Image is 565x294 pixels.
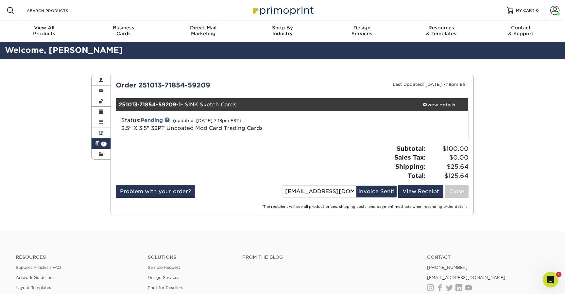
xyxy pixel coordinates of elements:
div: Cards [84,25,163,37]
div: Industry [243,25,322,37]
img: Primoprint [250,3,315,17]
div: - SINK Sketch Cards [116,98,410,111]
div: Services [322,25,402,37]
iframe: Intercom live chat [543,272,558,287]
a: Close [445,185,469,198]
div: & Support [481,25,560,37]
strong: Total: [408,172,426,179]
div: Products [5,25,84,37]
h4: Solutions [148,255,232,260]
span: MY CART [516,8,535,13]
span: Contact [481,25,560,31]
input: SEARCH PRODUCTS..... [26,7,90,14]
span: 0 [536,8,539,13]
a: [EMAIL_ADDRESS][DOMAIN_NAME] [427,275,505,280]
span: $25.64 [428,162,469,171]
span: 1 [556,272,561,277]
a: Design Services [148,275,179,280]
div: view details [409,101,468,108]
a: Sample Request [148,265,180,270]
a: Problem with your order? [116,185,195,198]
a: Support Articles | FAQ [16,265,61,270]
a: 2.5" X 3.5" 32PT Uncoated Mod Card Trading Cards [121,125,263,131]
span: Direct Mail [163,25,243,31]
div: Order 251013-71854-59209 [111,80,292,90]
small: Last Updated: [DATE] 7:18pm EST [393,82,469,87]
span: Design [322,25,402,31]
a: Direct MailMarketing [163,21,243,42]
a: BusinessCards [84,21,163,42]
div: Status: [116,116,351,132]
span: View All [5,25,84,31]
span: Business [84,25,163,31]
a: Shop ByIndustry [243,21,322,42]
strong: Sales Tax: [394,154,426,161]
a: Resources& Templates [402,21,481,42]
div: Marketing [163,25,243,37]
small: The recipient will see all product prices, shipping costs, and payment methods when resending ord... [262,205,469,209]
small: (updated: [DATE] 7:18pm EST) [173,118,241,123]
h4: From the Blog [242,255,410,260]
strong: 251013-71854-59209-1 [119,101,181,108]
div: & Templates [402,25,481,37]
a: View Receipt [398,185,443,198]
a: Contact [427,255,549,260]
strong: Shipping: [395,163,426,170]
a: 1 [92,138,111,149]
h4: Resources [16,255,138,260]
span: $100.00 [428,144,469,153]
a: DesignServices [322,21,402,42]
button: Invoice Sent! [356,186,397,197]
a: Pending [141,117,163,123]
span: $0.00 [428,153,469,162]
span: Shop By [243,25,322,31]
strong: Subtotal: [397,145,426,152]
a: view details [409,98,468,111]
a: Print for Resellers [148,285,183,290]
a: [PHONE_NUMBER] [427,265,468,270]
span: 1 [101,142,107,147]
a: View AllProducts [5,21,84,42]
a: Contact& Support [481,21,560,42]
span: $125.64 [428,171,469,180]
span: Resources [402,25,481,31]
